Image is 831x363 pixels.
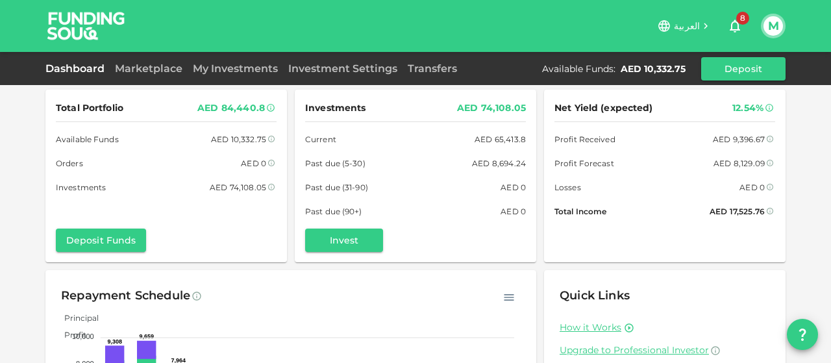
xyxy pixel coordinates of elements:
[457,100,526,116] div: AED 74,108.05
[554,181,581,194] span: Losses
[210,181,266,194] div: AED 74,108.05
[710,205,765,218] div: AED 17,525.76
[211,132,266,146] div: AED 10,332.75
[305,100,366,116] span: Investments
[56,156,83,170] span: Orders
[736,12,749,25] span: 8
[713,156,765,170] div: AED 8,129.09
[560,344,770,357] a: Upgrade to Professional Investor
[305,156,366,170] span: Past due (5-30)
[55,330,86,340] span: Profit
[621,62,686,75] div: AED 10,332.75
[72,332,94,340] tspan: 10,000
[305,205,362,218] span: Past due (90+)
[56,229,146,252] button: Deposit Funds
[55,313,99,323] span: Principal
[554,156,614,170] span: Profit Forecast
[722,13,748,39] button: 8
[501,181,526,194] div: AED 0
[403,62,462,75] a: Transfers
[56,181,106,194] span: Investments
[305,229,383,252] button: Invest
[56,132,119,146] span: Available Funds
[241,156,266,170] div: AED 0
[188,62,283,75] a: My Investments
[542,62,615,75] div: Available Funds :
[560,288,630,303] span: Quick Links
[713,132,765,146] div: AED 9,396.67
[554,205,606,218] span: Total Income
[787,319,818,350] button: question
[501,205,526,218] div: AED 0
[61,286,190,307] div: Repayment Schedule
[732,100,763,116] div: 12.54%
[554,100,653,116] span: Net Yield (expected)
[472,156,526,170] div: AED 8,694.24
[475,132,526,146] div: AED 65,413.8
[56,100,123,116] span: Total Portfolio
[45,62,110,75] a: Dashboard
[305,132,336,146] span: Current
[283,62,403,75] a: Investment Settings
[560,321,621,334] a: How it Works
[701,57,786,81] button: Deposit
[739,181,765,194] div: AED 0
[560,344,709,356] span: Upgrade to Professional Investor
[110,62,188,75] a: Marketplace
[305,181,368,194] span: Past due (31-90)
[197,100,265,116] div: AED 84,440.8
[763,16,783,36] button: M
[674,20,700,32] span: العربية
[554,132,615,146] span: Profit Received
